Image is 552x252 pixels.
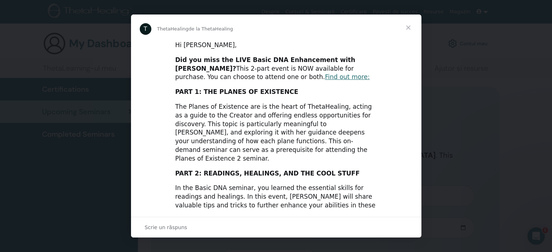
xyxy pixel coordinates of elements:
b: PART 2: READINGS, HEALINGS, AND THE COOL STUFF [175,170,360,177]
span: ThetaHealing [157,26,189,32]
div: In the Basic DNA seminar, you learned the essential skills for readings and healings. In this eve... [175,184,377,218]
div: This 2-part event is NOW available for purchase. You can choose to attend one or both. [175,56,377,82]
div: Deschideți conversația și răspundeți [131,217,421,237]
span: Scrie un răspuns [145,223,187,232]
div: Hi [PERSON_NAME], [175,41,377,50]
a: Find out more: [325,73,369,80]
div: Profile image for ThetaHealing [140,23,151,35]
span: Închidere [395,15,421,41]
div: The Planes of Existence are is the heart of ThetaHealing, acting as a guide to the Creator and of... [175,103,377,163]
b: PART 1: THE PLANES OF EXISTENCE [175,88,298,95]
b: Did you miss the LIVE Basic DNA Enhancement with [PERSON_NAME]? [175,56,355,72]
span: de la ThetaHealing [188,26,233,32]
